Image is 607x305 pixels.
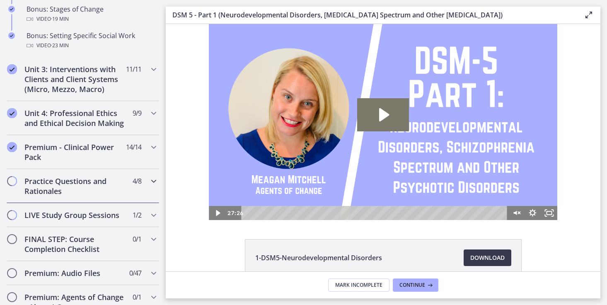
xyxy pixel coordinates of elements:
i: Completed [7,108,17,118]
span: Mark Incomplete [335,282,382,288]
i: Completed [7,64,17,74]
iframe: Video Lesson [166,24,600,220]
span: 0 / 1 [133,292,141,302]
button: Fullscreen [375,182,392,196]
span: 11 / 11 [126,64,141,74]
button: Play Video [43,182,60,196]
button: Show settings menu [358,182,375,196]
span: · 23 min [51,41,69,51]
div: Video [27,14,156,24]
span: 0 / 1 [133,234,141,244]
span: Continue [399,282,425,288]
span: 9 / 9 [133,108,141,118]
a: Download [464,249,511,266]
div: Bonus: Setting Specific Social Work [27,31,156,51]
span: 1 / 2 [133,210,141,220]
button: Mark Incomplete [328,278,389,292]
button: Unmute [342,182,358,196]
span: Download [470,253,505,263]
i: Completed [8,6,15,12]
h2: Unit 3: Interventions with Clients and Client Systems (Micro, Mezzo, Macro) [24,64,126,94]
i: Completed [7,142,17,152]
i: Completed [8,32,15,39]
h2: Premium: Audio Files [24,268,126,278]
h2: Premium - Clinical Power Pack [24,142,126,162]
h2: Practice Questions and Rationales [24,176,126,196]
span: 1-DSM5-Neurodevelopmental Disorders [255,253,382,263]
h3: DSM 5 - Part 1 (Neurodevelopmental Disorders, [MEDICAL_DATA] Spectrum and Other [MEDICAL_DATA]) [172,10,571,20]
button: Play Video: cmseadc4lpnc72iv6tpg.mp4 [191,74,243,107]
span: · 19 min [51,14,69,24]
span: 4 / 8 [133,176,141,186]
span: 0 / 47 [129,268,141,278]
div: Bonus: Stages of Change [27,4,156,24]
button: Continue [393,278,438,292]
span: 14 / 14 [126,142,141,152]
h2: FINAL STEP: Course Completion Checklist [24,234,126,254]
h2: LIVE Study Group Sessions [24,210,126,220]
h2: Unit 4: Professional Ethics and Ethical Decision Making [24,108,126,128]
div: Playbar [82,182,338,196]
div: Video [27,41,156,51]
